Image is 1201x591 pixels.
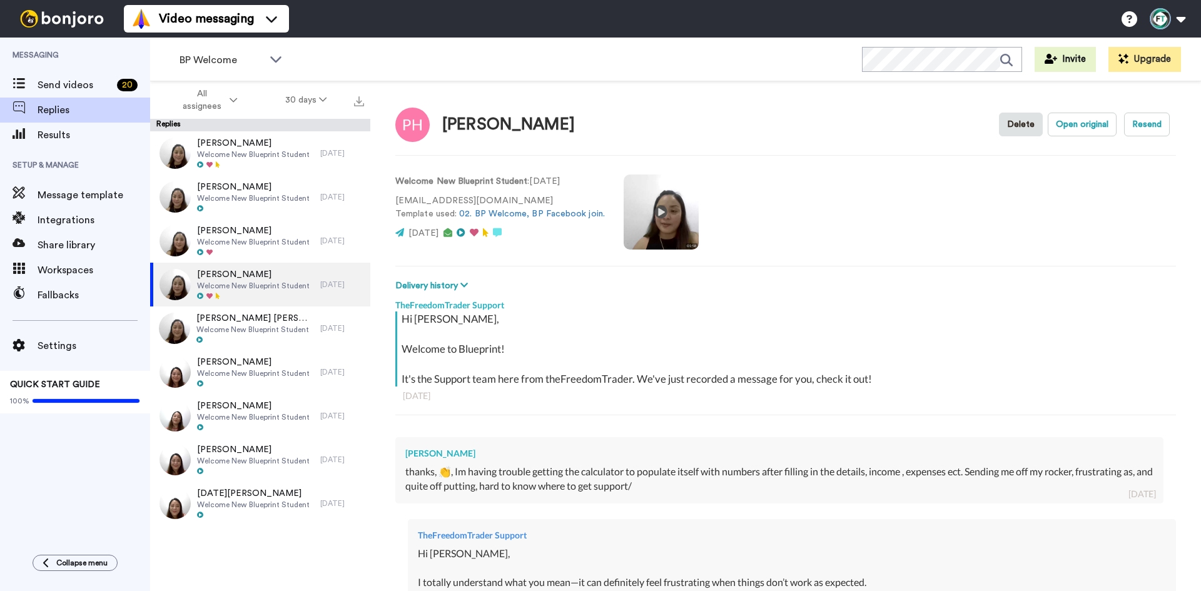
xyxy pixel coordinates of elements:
button: 30 days [261,89,351,111]
p: [EMAIL_ADDRESS][DOMAIN_NAME] Template used: [395,194,605,221]
span: [DATE] [408,229,438,238]
span: 100% [10,396,29,406]
button: Resend [1124,113,1170,136]
div: [DATE] [320,323,364,333]
a: [DATE][PERSON_NAME]Welcome New Blueprint Student[DATE] [150,482,370,525]
span: [PERSON_NAME] [197,268,310,281]
span: Welcome New Blueprint Student [197,412,310,422]
span: [PERSON_NAME] [197,225,310,237]
div: [DATE] [320,236,364,246]
button: Delete [999,113,1043,136]
img: 4f2180c1-f9a3-4fc1-a87d-374abcc0678f-thumb.jpg [159,313,190,344]
div: thanks, 👏, Im having trouble getting the calculator to populate itself with numbers after filling... [405,465,1153,493]
div: TheFreedomTrader Support [395,293,1176,311]
div: [DATE] [320,411,364,421]
div: [DATE] [403,390,1168,402]
span: Welcome New Blueprint Student [196,325,314,335]
a: [PERSON_NAME]Welcome New Blueprint Student[DATE] [150,219,370,263]
span: Results [38,128,150,143]
a: [PERSON_NAME]Welcome New Blueprint Student[DATE] [150,131,370,175]
button: All assignees [153,83,261,118]
div: [DATE] [320,455,364,465]
button: Open original [1048,113,1117,136]
img: 70c89f95-3606-4aa6-95f4-c372546476f7-thumb.jpg [160,225,191,256]
span: Welcome New Blueprint Student [197,456,310,466]
span: Message template [38,188,150,203]
img: 393785d3-df27-4df7-997f-47224df94af9-thumb.jpg [160,356,191,388]
img: vm-color.svg [131,9,151,29]
div: [DATE] [320,367,364,377]
span: Welcome New Blueprint Student [197,500,310,510]
span: Settings [38,338,150,353]
span: Replies [38,103,150,118]
a: [PERSON_NAME]Welcome New Blueprint Student[DATE] [150,438,370,482]
img: ee9bf3b0-25e5-4884-acf2-ac4c225bd0f2-thumb.jpg [160,488,191,519]
a: 02. BP Welcome, BP Facebook join. [459,210,605,218]
span: [PERSON_NAME] [197,137,310,149]
p: : [DATE] [395,175,605,188]
span: [PERSON_NAME] [197,400,310,412]
button: Upgrade [1108,47,1181,72]
span: Fallbacks [38,288,150,303]
span: Share library [38,238,150,253]
div: [DATE] [320,280,364,290]
img: 7ed3ad1a-63e6-410d-bf53-c4d1d5d361be-thumb.jpg [160,138,191,169]
span: BP Welcome [180,53,263,68]
span: Workspaces [38,263,150,278]
strong: Welcome New Blueprint Student [395,177,527,186]
img: 45ee70c7-d7c1-48d8-91f0-343723d72b29-thumb.jpg [160,269,191,300]
span: [PERSON_NAME] [197,443,310,456]
button: Invite [1035,47,1096,72]
img: 079696b2-e701-43bb-9d83-633d4a6c1252-thumb.jpg [160,400,191,432]
span: [PERSON_NAME] [197,356,310,368]
img: 5222c18f-c11d-406e-bb35-b27be5967eb3-thumb.jpg [160,181,191,213]
a: [PERSON_NAME] [PERSON_NAME]Welcome New Blueprint Student[DATE] [150,306,370,350]
div: [DATE] [320,192,364,202]
a: [PERSON_NAME]Welcome New Blueprint Student[DATE] [150,175,370,219]
span: Integrations [38,213,150,228]
span: Video messaging [159,10,254,28]
a: [PERSON_NAME]Welcome New Blueprint Student[DATE] [150,263,370,306]
span: Welcome New Blueprint Student [197,193,310,203]
button: Collapse menu [33,555,118,571]
div: Hi [PERSON_NAME], Welcome to Blueprint! It's the Support team here from theFreedomTrader. We've j... [402,311,1173,386]
span: Welcome New Blueprint Student [197,149,310,159]
a: [PERSON_NAME]Welcome New Blueprint Student[DATE] [150,394,370,438]
img: bj-logo-header-white.svg [15,10,109,28]
div: [PERSON_NAME] [442,116,575,134]
div: TheFreedomTrader Support [418,529,1166,542]
div: Replies [150,119,370,131]
span: Welcome New Blueprint Student [197,281,310,291]
span: Welcome New Blueprint Student [197,237,310,247]
img: Image of Philip Heaslip [395,108,430,142]
div: [DATE] [320,148,364,158]
button: Delivery history [395,279,472,293]
a: [PERSON_NAME]Welcome New Blueprint Student[DATE] [150,350,370,394]
div: 20 [117,79,138,91]
span: Send videos [38,78,112,93]
span: [PERSON_NAME] [197,181,310,193]
img: export.svg [354,96,364,106]
img: 63bd8de4-2766-470f-9526-aed35afaf276-thumb.jpg [160,444,191,475]
div: [PERSON_NAME] [405,447,1153,460]
button: Export all results that match these filters now. [350,91,368,109]
span: Welcome New Blueprint Student [197,368,310,378]
span: [DATE][PERSON_NAME] [197,487,310,500]
span: Collapse menu [56,558,108,568]
div: [DATE] [320,498,364,508]
span: QUICK START GUIDE [10,380,100,389]
div: [DATE] [1128,488,1156,500]
span: All assignees [176,88,227,113]
span: [PERSON_NAME] [PERSON_NAME] [196,312,314,325]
